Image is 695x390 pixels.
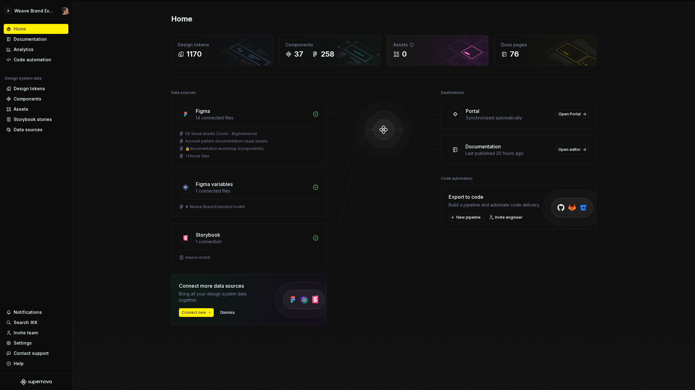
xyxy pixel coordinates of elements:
[4,44,68,54] a: Analytics
[14,319,37,326] div: Search ⌘K
[196,231,220,239] div: Storybook
[14,116,52,123] div: Storybook stories
[14,360,24,367] div: Help
[171,223,327,268] a: Storybook1 connectionweave-brand
[4,94,68,104] a: Components
[171,88,196,97] div: Data sources
[62,7,69,15] img: Alexis Morin
[185,146,263,151] div: 🔒documentation workshop (components)
[559,112,581,117] span: Open Portal
[14,309,42,315] div: Notifications
[556,145,588,154] a: Open editor
[4,84,68,94] a: Design tokens
[4,338,68,348] a: Settings
[4,55,68,65] a: Code automation
[487,213,525,222] a: Invite engineer
[456,215,481,220] span: New pipeline
[501,42,590,48] div: Docs pages
[171,14,192,24] h2: Home
[186,49,202,59] div: 1170
[14,57,51,63] div: Code automation
[14,106,28,112] div: Assets
[286,42,374,48] div: Components
[294,49,303,59] div: 37
[466,107,479,115] div: Portal
[1,4,71,17] button: AWeave Brand ExtendedAlexis Morin
[4,348,68,358] button: Contact support
[441,88,464,97] div: Destinations
[14,340,32,346] div: Settings
[14,8,54,14] div: Weave Brand Extended
[14,46,34,53] div: Analytics
[4,7,12,15] div: A
[217,308,238,317] button: Dismiss
[179,282,263,290] div: Connect more data sources
[5,76,42,81] div: Design system data
[14,86,45,92] div: Design tokens
[14,350,49,356] div: Contact support
[558,147,581,152] span: Open editor
[4,328,68,338] a: Invite team
[449,193,540,201] div: Export to code
[4,125,68,135] a: Data sources
[185,139,267,144] div: Account pattern documentation visual assets
[179,291,263,303] div: Bring all your design system data together.
[182,310,206,315] span: Connect new
[14,330,38,336] div: Invite team
[393,42,482,48] div: Assets
[185,154,209,159] div: + 11 more files
[465,150,552,156] div: Last published 20 hours ago
[196,115,309,121] div: 14 connected files
[185,131,257,136] div: DE Visual assets | Icons - Buy/checkout
[196,107,210,115] div: Figma
[4,104,68,114] a: Assets
[171,100,327,166] a: Figma14 connected filesDE Visual assets | Icons - Buy/checkoutAccount pattern documentation visua...
[21,379,52,385] svg: Supernova Logo
[171,173,327,217] a: Figma variables1 connected files❖ Weave Brand Extended toolkit
[4,114,68,124] a: Storybook stories
[402,49,407,59] div: 0
[4,307,68,317] button: Notifications
[441,174,473,183] div: Code automation
[185,204,245,209] div: ❖ Weave Brand Extended toolkit
[279,35,381,66] a: Components37258
[4,359,68,369] button: Help
[171,35,273,66] a: Design tokens1170
[196,239,309,245] div: 1 connection
[495,35,596,66] a: Docs pages76
[4,318,68,327] button: Search ⌘K
[14,96,41,102] div: Components
[4,24,68,34] a: Home
[178,42,266,48] div: Design tokens
[14,36,47,42] div: Documentation
[196,188,309,194] div: 1 connected files
[179,308,214,317] button: Connect new
[196,180,233,188] div: Figma variables
[466,115,552,121] div: Synchronized automatically
[465,143,501,150] div: Documentation
[387,35,488,66] a: Assets0
[321,49,334,59] div: 258
[510,49,519,59] div: 76
[449,202,540,208] div: Build a pipeline and automate code delivery.
[185,255,210,260] div: weave-brand
[4,34,68,44] a: Documentation
[495,215,523,220] span: Invite engineer
[449,213,483,222] button: New pipeline
[14,127,43,133] div: Data sources
[14,26,26,32] div: Home
[220,310,235,315] span: Dismiss
[556,110,588,118] a: Open Portal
